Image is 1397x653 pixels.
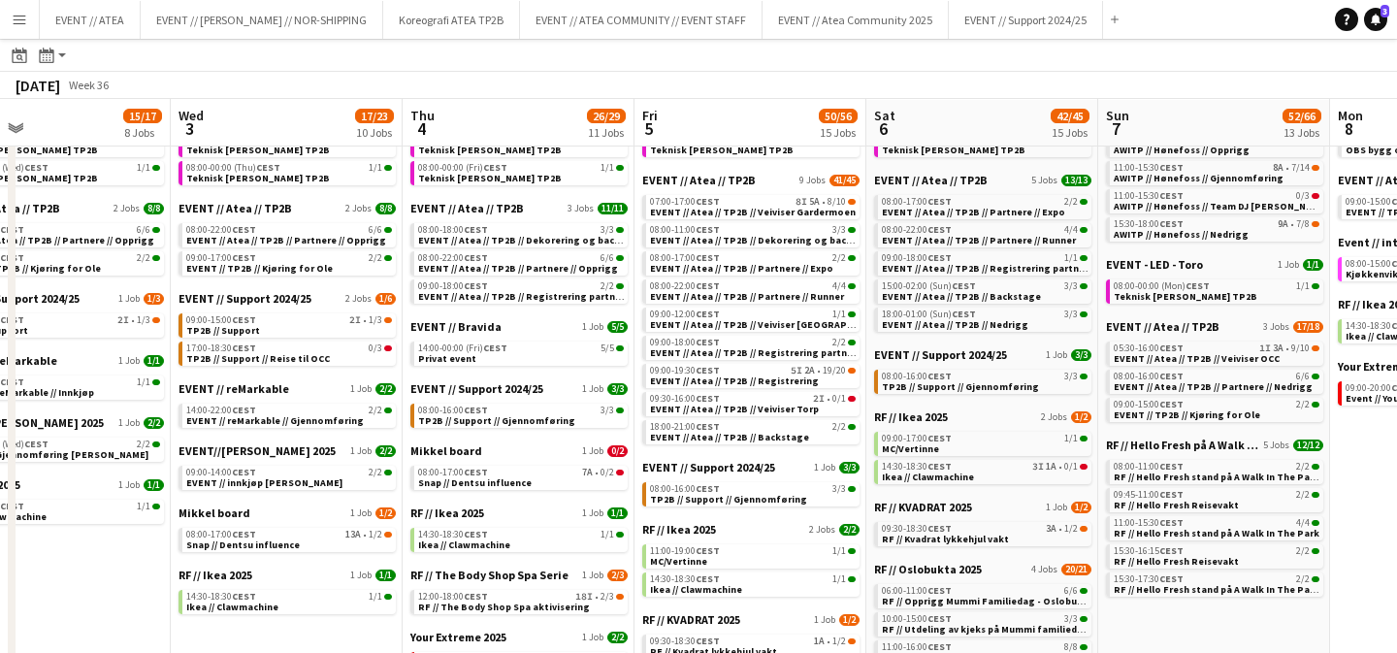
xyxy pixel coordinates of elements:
span: 08:00-17:00 [882,197,952,207]
div: EVENT // reMarkable1 Job2/214:00-22:00CEST2/2EVENT // reMarkable // Gjennomføring [179,381,396,443]
span: 3 Jobs [568,203,594,214]
span: 08:00-22:00 [650,281,720,291]
a: 08:00-16:00CEST3/3TP2B // Support // Gjennomføring [418,404,624,426]
span: 8I [796,197,807,207]
span: 5A [809,197,820,207]
span: 2/2 [832,338,846,347]
span: EVENT // Atea // TP2B // Partnere // Expo [882,206,1065,218]
a: 15:30-18:00CEST9A•7/8AWITP // Hønefoss // Nedrigg [1114,217,1319,240]
a: EVENT // reMarkable1 Job2/2 [179,381,396,396]
a: 3 [1364,8,1387,31]
a: EVENT // Support 2024/251 Job3/3 [874,347,1091,362]
span: 2/2 [601,281,614,291]
span: Teknisk rigg TP2B [418,144,562,156]
a: 11:00-15:30CEST8A•7/14AWITP // Hønefoss // Gjennomføring [1114,161,1319,183]
span: CEST [483,342,507,354]
span: EVENT // Atea // TP2B [1106,319,1219,334]
span: EVENT // Atea // TP2B [642,173,756,187]
span: 1 Job [582,321,603,333]
span: 1 Job [582,383,603,395]
span: CEST [1159,398,1184,410]
div: Arena // A Walk in the Park 20254 Jobs22/3507:30-11:00CEST9A•8/10AWITP // Hønefoss // Opprigg11:0... [1106,111,1323,257]
a: 11:00-15:30CEST0/3AWITP // Hønefoss // Team DJ [PERSON_NAME] [1114,189,1319,212]
span: CEST [952,308,976,320]
a: 08:00-17:00CEST2/2EVENT // Atea // TP2B // Partnere // Expo [650,251,856,274]
a: 08:00-00:00 (Thu)CEST1/1Teknisk [PERSON_NAME] TP2B [186,161,392,183]
span: CEST [232,223,256,236]
div: EVENT // Bravida1 Job5/514:00-00:00 (Fri)CEST5/5Privat event [410,319,628,381]
span: 1 Job [350,383,372,395]
span: 08:00-16:00 [418,406,488,415]
span: 2I [117,315,129,325]
span: EVENT // Atea // TP2B // Backstage [882,290,1041,303]
span: 09:00-19:30 [650,366,720,375]
span: CEST [256,161,280,174]
span: EVENT // Atea // TP2B // Veiviser Gardermoen [650,206,856,218]
span: CEST [232,251,256,264]
a: 08:00-16:00CEST3/3TP2B // Support // Gjennomføring [882,370,1088,392]
span: 05:30-16:00 [1114,343,1184,353]
span: Teknisk rigg TP2B [1114,290,1257,303]
a: 05:30-16:00CEST1I3A•9/10EVENT // Atea // TP2B // Veiviser OCC [1114,342,1319,364]
span: 8/10 [828,197,846,207]
span: 1/3 [369,315,382,325]
span: 1/1 [832,310,846,319]
a: EVENT // Bravida1 Job5/5 [410,319,628,334]
span: 3/3 [601,406,614,415]
span: Teknisk rigg TP2B [650,144,794,156]
span: 13/13 [1061,175,1091,186]
span: 09:00-17:00 [186,253,256,263]
span: 0/3 [369,343,382,353]
span: 2 Jobs [114,203,140,214]
span: CEST [483,161,507,174]
span: 08:00-18:00 [418,225,488,235]
span: TP2B // Support // Reise til OCC [186,352,330,365]
span: CEST [464,279,488,292]
span: Teknisk rigg TP2B [186,172,330,184]
span: EVENT // Atea // TP2B // Partnere // Opprigg [186,234,386,246]
button: EVENT // [PERSON_NAME] // NOR-SHIPPING [141,1,383,39]
span: 9/10 [1291,343,1310,353]
a: 09:00-15:00CEST2I•1/3TP2B // Support [186,313,392,336]
span: EVENT // reMarkable [179,381,289,396]
div: • [650,366,856,375]
span: 6/6 [137,225,150,235]
div: • [1114,163,1319,173]
span: 1/1 [144,355,164,367]
div: EVENT // Atea // TP2B9 Jobs41/4507:00-17:00CEST8I5A•8/10EVENT // Atea // TP2B // Veiviser Garderm... [642,173,860,460]
span: CEST [696,392,720,405]
span: CEST [232,404,256,416]
a: 14:00-00:00 (Fri)CEST5/5Privat event [418,342,624,364]
span: EVENT // Atea // TP2B // Veiviser OCC [1114,352,1280,365]
span: 4/4 [832,281,846,291]
span: Teknisk rigg TP2B [186,144,330,156]
span: CEST [696,279,720,292]
span: CEST [464,404,488,416]
span: EVENT // Atea // TP2B // Partnere // Expo [650,262,833,275]
span: RF // Ikea 2025 [874,409,948,424]
span: 0/1 [832,394,846,404]
span: Teknisk rigg TP2B [882,144,1025,156]
div: • [1114,343,1319,353]
span: 1/6 [375,293,396,305]
span: 8A [1273,163,1283,173]
div: EVENT // Atea // TP2B5 Jobs13/1308:00-17:00CEST2/2EVENT // Atea // TP2B // Partnere // Expo08:00-... [874,173,1091,347]
span: 14:00-00:00 (Fri) [418,343,507,353]
a: 09:00-18:00CEST2/2EVENT // Atea // TP2B // Registrering partnere [650,336,856,358]
a: 07:00-17:00CEST8I5A•8/10EVENT // Atea // TP2B // Veiviser Gardermoen [650,195,856,217]
div: EVENT // Support 2024/251 Job3/308:00-16:00CEST3/3TP2B // Support // Gjennomføring [410,381,628,443]
span: 1 Job [1278,259,1299,271]
span: 1/1 [1064,253,1078,263]
span: EVENT // Atea // TP2B // Dekorering og backstage oppsett [650,234,921,246]
a: 09:00-19:30CEST5I2A•19/20EVENT // Atea // TP2B // Registrering [650,364,856,386]
a: EVENT // Atea // TP2B5 Jobs13/13 [874,173,1091,187]
a: EVENT // Atea // TP2B9 Jobs41/45 [642,173,860,187]
span: CEST [1186,279,1210,292]
span: CEST [696,336,720,348]
a: RF // Ikea 20252 Jobs1/2 [874,409,1091,424]
span: 2/2 [1064,197,1078,207]
a: 08:00-22:00CEST6/6EVENT // Atea // TP2B // Partnere // Opprigg [186,223,392,245]
span: CEST [1159,189,1184,202]
span: EVENT // Atea // TP2B // Veiviser Torp [650,403,819,415]
a: 09:00-15:00CEST2/2EVENT // TP2B // Kjøring for Ole [1114,398,1319,420]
